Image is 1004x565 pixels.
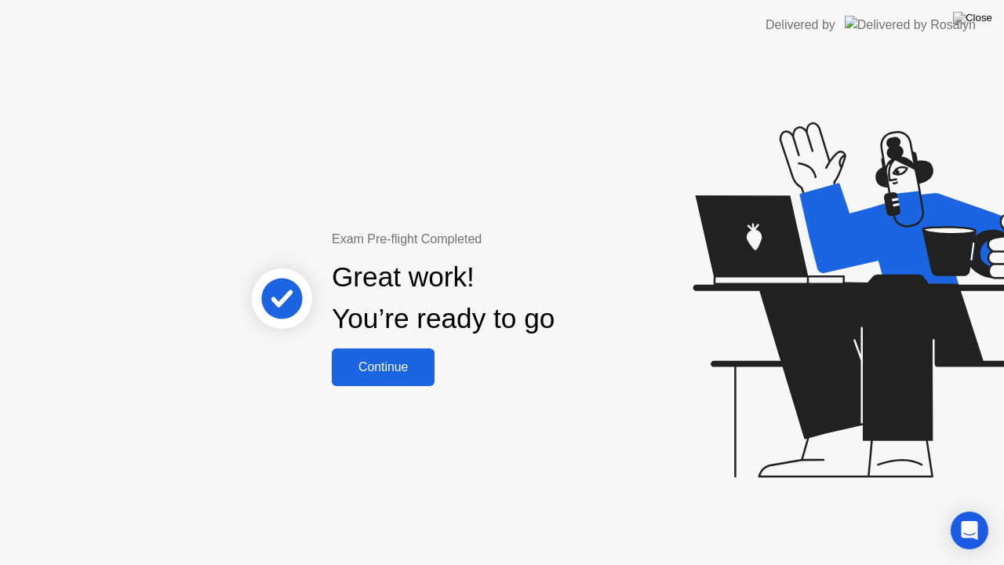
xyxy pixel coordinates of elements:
img: Close [953,12,992,24]
div: Exam Pre-flight Completed [332,230,656,249]
div: Continue [336,360,430,374]
button: Continue [332,348,435,386]
div: Great work! You’re ready to go [332,257,555,340]
div: Open Intercom Messenger [951,512,988,549]
img: Delivered by Rosalyn [845,16,976,34]
div: Delivered by [766,16,835,35]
